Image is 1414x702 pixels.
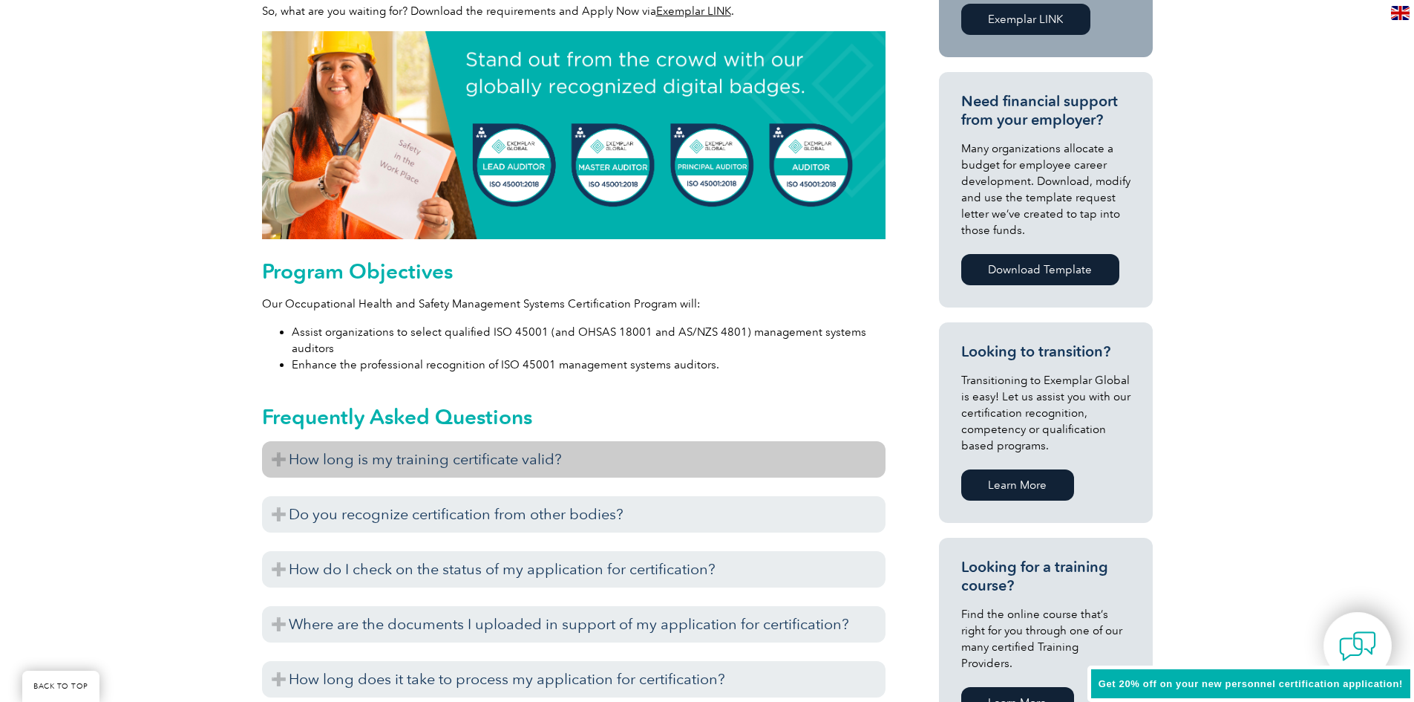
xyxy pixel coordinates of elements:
[262,606,886,643] h3: Where are the documents I uploaded in support of my application for certification?
[262,259,886,283] h2: Program Objectives
[961,254,1119,285] a: Download Template
[961,606,1130,672] p: Find the online course that’s right for you through one of our many certified Training Providers.
[961,92,1130,129] h3: Need financial support from your employer?
[22,671,99,702] a: BACK TO TOP
[262,405,886,429] h2: Frequently Asked Questions
[262,551,886,588] h3: How do I check on the status of my application for certification?
[961,469,1074,501] a: Learn More
[961,558,1130,595] h3: Looking for a training course?
[262,496,886,533] h3: Do you recognize certification from other bodies?
[262,441,886,478] h3: How long is my training certificate valid?
[961,342,1130,361] h3: Looking to transition?
[961,4,1090,35] a: Exemplar LINK
[1391,6,1410,20] img: en
[262,661,886,698] h3: How long does it take to process my application for certification?
[656,4,731,18] a: Exemplar LINK
[262,31,886,239] img: digital badge
[262,296,886,312] p: Our Occupational Health and Safety Management Systems Certification Program will:
[1339,628,1376,665] img: contact-chat.png
[262,3,886,19] p: So, what are you waiting for? Download the requirements and Apply Now via .
[292,357,886,373] li: Enhance the professional recognition of ISO 45001 management systems auditors.
[292,324,886,357] li: Assist organizations to select qualified ISO 45001 (and OHSAS 18001 and AS/NZS 4801) management s...
[1099,678,1403,689] span: Get 20% off on your new personnel certification application!
[961,372,1130,454] p: Transitioning to Exemplar Global is easy! Let us assist you with our certification recognition, c...
[961,140,1130,238] p: Many organizations allocate a budget for employee career development. Download, modify and use th...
